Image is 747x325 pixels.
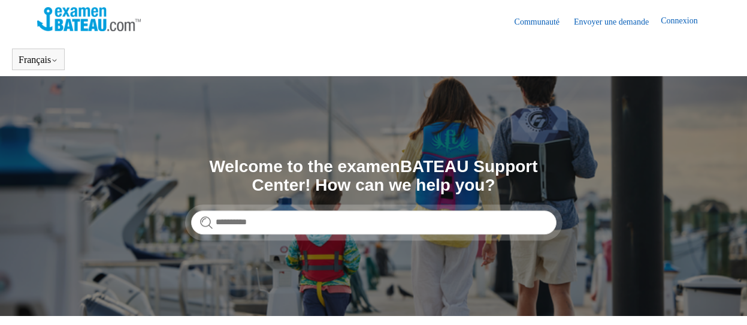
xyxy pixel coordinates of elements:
[574,16,661,28] a: Envoyer une demande
[515,16,571,28] a: Communauté
[37,7,141,31] img: Page d’accueil du Centre d’aide Examen Bateau
[19,55,58,65] button: Français
[191,158,557,195] h1: Welcome to the examenBATEAU Support Center! How can we help you?
[191,210,557,234] input: Rechercher
[661,14,709,29] a: Connexion
[716,294,747,325] div: Live chat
